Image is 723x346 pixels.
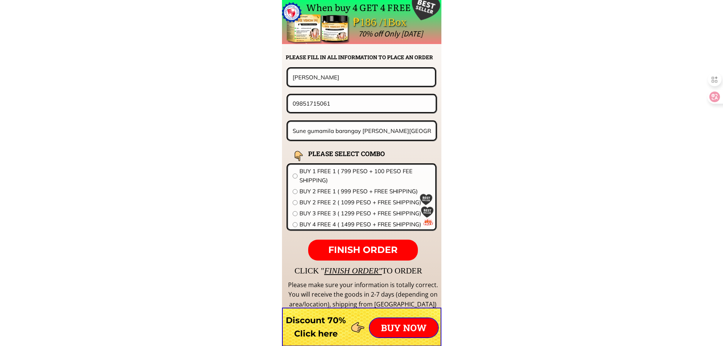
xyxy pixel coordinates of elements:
[358,27,592,40] div: 70% off Only [DATE]
[286,53,441,62] h2: PLEASE FILL IN ALL INFORMATION TO PLACE AN ORDER
[353,13,428,31] div: ₱186 /1Box
[299,198,431,207] span: BUY 2 FREE 2 ( 1099 PESO + FREE SHIPPING)
[291,122,433,140] input: Address
[370,318,438,337] p: BUY NOW
[299,209,431,218] span: BUY 3 FREE 3 ( 1299 PESO + FREE SHIPPING)
[291,69,432,85] input: Your name
[308,149,404,159] h2: PLEASE SELECT COMBO
[287,280,439,310] div: Please make sure your information is totally correct. You will receive the goods in 2-7 days (dep...
[299,187,431,196] span: BUY 2 FREE 1 ( 999 PESO + FREE SHIPPING)
[324,266,382,275] span: FINISH ORDER"
[328,244,398,255] span: FINISH ORDER
[299,220,431,229] span: BUY 4 FREE 4 ( 1499 PESO + FREE SHIPPING)
[291,95,433,112] input: Phone number
[299,167,431,185] span: BUY 1 FREE 1 ( 799 PESO + 100 PESO FEE SHIPPING)
[295,264,644,277] div: CLICK " TO ORDER
[282,314,350,340] h3: Discount 70% Click here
